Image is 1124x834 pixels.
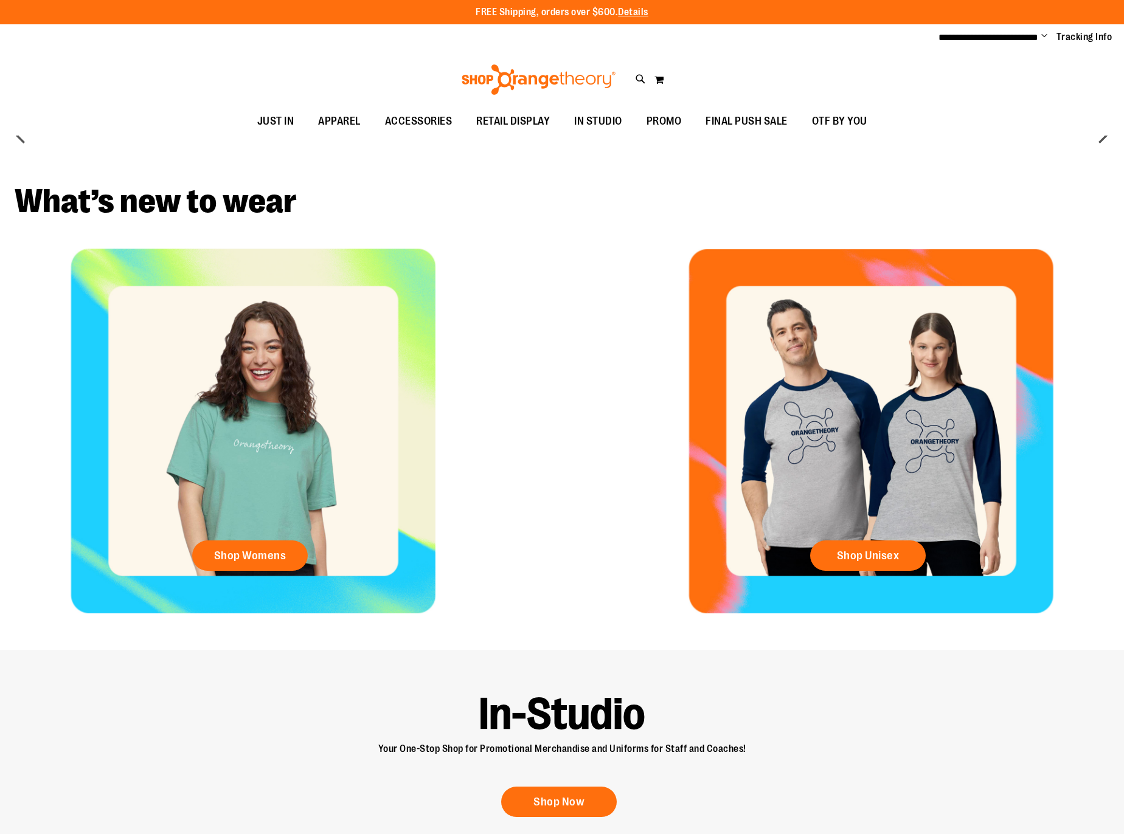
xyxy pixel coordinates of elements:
a: PROMO [634,108,694,136]
a: RETAIL DISPLAY [464,108,562,136]
a: JUST IN [245,108,307,136]
span: Shop Womens [214,549,286,562]
span: FINAL PUSH SALE [706,108,788,135]
a: Tracking Info [1056,30,1112,44]
span: Your One-Stop Shop for Promotional Merchandise and Uniforms for Staff and Coaches! [378,743,746,754]
span: JUST IN [257,108,294,135]
span: Shop Now [533,795,585,808]
a: Shop Unisex [810,540,926,571]
a: ACCESSORIES [373,108,465,136]
p: FREE Shipping, orders over $600. [476,5,648,19]
span: PROMO [647,108,682,135]
span: RETAIL DISPLAY [476,108,550,135]
a: Shop Now [501,787,617,817]
span: ACCESSORIES [385,108,453,135]
h2: What’s new to wear [15,185,1109,218]
button: Account menu [1041,31,1047,43]
a: OTF BY YOU [800,108,879,136]
button: next [1091,123,1115,148]
span: OTF BY YOU [812,108,867,135]
a: Shop Womens [192,540,308,571]
button: prev [9,123,33,148]
a: IN STUDIO [562,108,634,136]
span: APPAREL [318,108,361,135]
span: IN STUDIO [574,108,622,135]
img: Shop Orangetheory [460,64,617,95]
span: Shop Unisex [837,549,900,562]
a: Details [618,7,648,18]
a: APPAREL [306,108,373,136]
a: FINAL PUSH SALE [693,108,800,136]
strong: In-Studio [479,689,645,739]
